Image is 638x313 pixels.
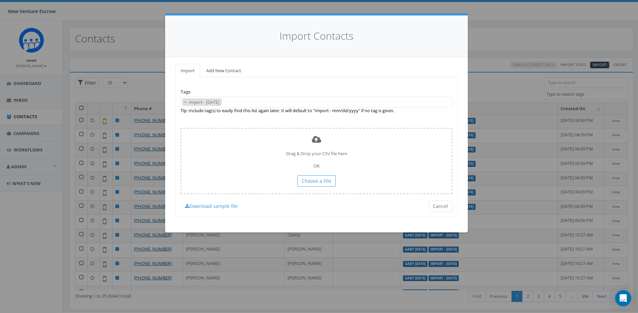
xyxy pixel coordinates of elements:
div: Open Intercom Messenger [615,290,631,306]
span: Choose a File [302,178,331,184]
button: Cancel [428,200,452,212]
span: Import - [DATE] [188,99,221,105]
div: Drag & Drop your CSV file here [181,128,452,194]
textarea: Search [223,99,226,105]
a: Import [175,64,200,78]
li: Import - 08/29/2025 [183,99,221,106]
a: Download sample file [181,200,242,212]
label: Tip: Include tag(s) to easily find this list again later. It will default to "Import - mm/dd/yyyy... [181,107,394,114]
h4: Import Contacts [175,29,458,43]
span: OR [313,163,320,169]
span: × [184,99,187,105]
label: Tags [181,89,190,95]
button: Remove item [183,99,188,105]
a: Add New Contact [201,64,247,78]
